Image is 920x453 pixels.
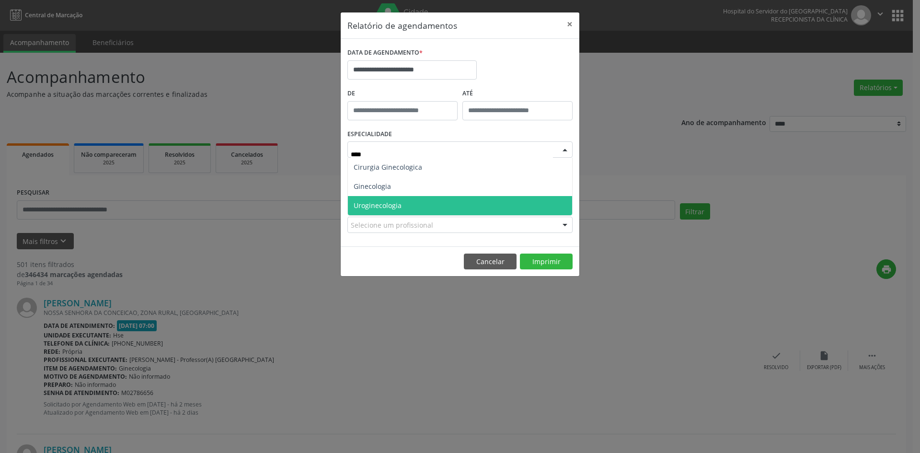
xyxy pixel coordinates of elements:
button: Close [560,12,579,36]
button: Cancelar [464,254,517,270]
span: Selecione um profissional [351,220,433,230]
button: Imprimir [520,254,573,270]
span: Cirurgia Ginecologica [354,163,422,172]
label: ESPECIALIDADE [347,127,392,142]
label: ATÉ [462,86,573,101]
span: Uroginecologia [354,201,402,210]
span: Ginecologia [354,182,391,191]
label: DATA DE AGENDAMENTO [347,46,423,60]
label: De [347,86,458,101]
h5: Relatório de agendamentos [347,19,457,32]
